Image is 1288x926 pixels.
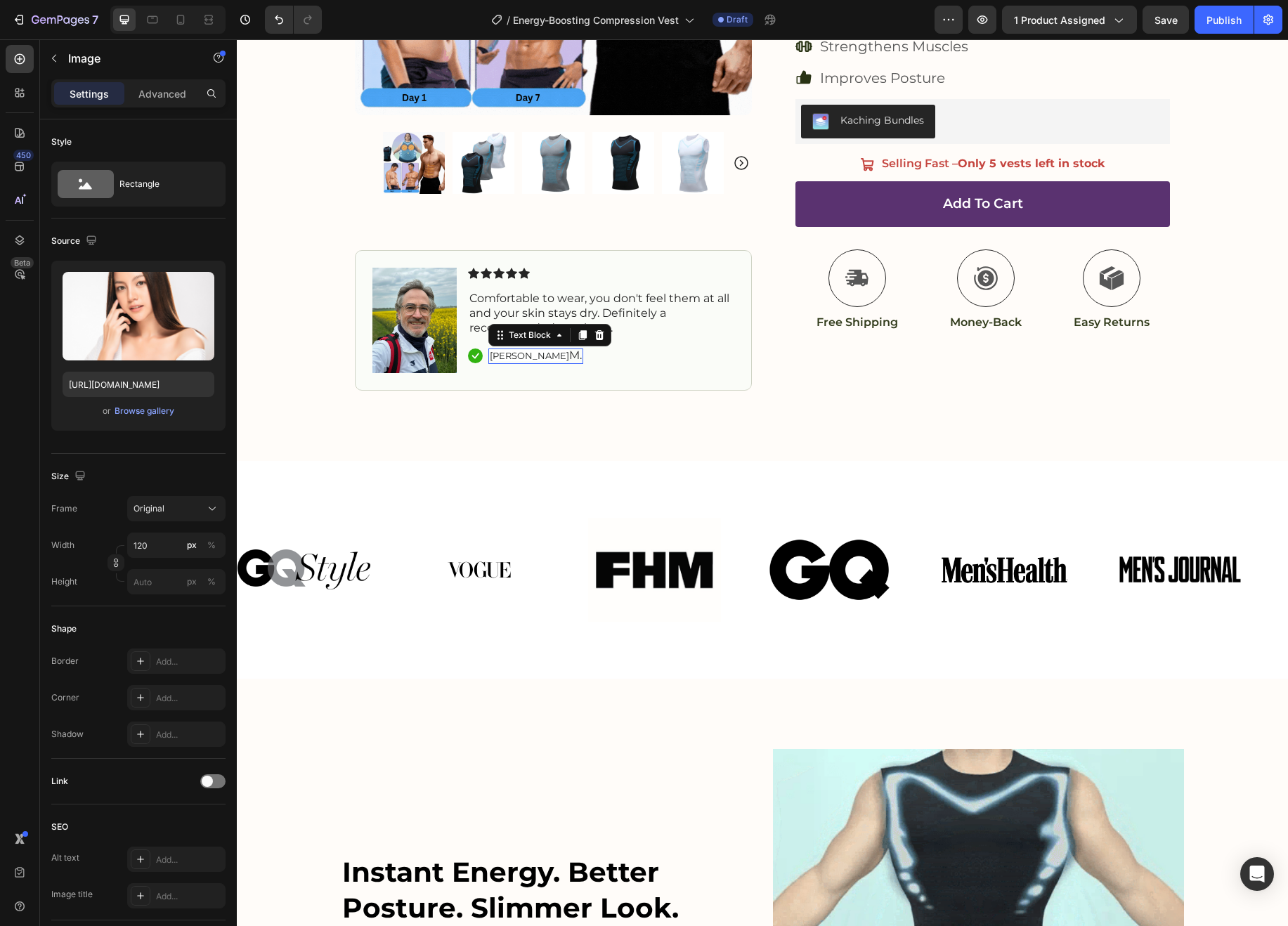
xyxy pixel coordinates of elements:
span: Original [134,502,164,515]
div: Kaching Bundles [604,74,687,89]
div: px [187,575,197,588]
div: Border [51,655,79,667]
img: gempages_578359433361359376-d01593fd-614b-46ec-b6f3-b8c3f2844252.png [136,228,220,334]
div: Add... [156,729,222,741]
div: Link [51,775,68,788]
div: Shape [51,622,77,635]
span: 1 product assigned [1014,13,1105,27]
div: Text Block [269,289,317,302]
div: Browse gallery [115,405,174,417]
div: Add... [156,656,222,668]
p: Free Shipping [580,276,661,291]
div: Add... [156,854,222,866]
div: Undo/Redo [265,6,322,34]
button: Kaching Bundles [564,65,698,99]
span: Energy-Boosting Compression Vest [513,13,679,27]
p: Money-Back [713,276,785,291]
button: Original [127,496,226,521]
img: [object Object] [351,478,484,582]
label: Height [51,575,77,588]
button: 1 product assigned [1002,6,1137,34]
span: / [507,13,510,27]
label: Frame [51,502,77,515]
button: Add to cart [559,142,933,188]
div: Publish [1206,13,1242,27]
div: px [187,539,197,552]
div: Add to cart [706,156,786,174]
input: px% [127,569,226,594]
p: Comfortable to wear, you don't feel them at all and your skin stays dry. Definitely a recommended... [233,252,496,296]
label: Width [51,539,74,552]
input: px% [127,533,226,558]
div: Beta [11,257,34,268]
button: Save [1143,6,1189,34]
p: Improves Posture [583,28,847,49]
button: Publish [1195,6,1254,34]
p: Advanced [138,86,186,101]
div: Rich Text Editor. Editing area: main [231,251,497,297]
div: Shadow [51,728,84,741]
div: Open Intercom Messenger [1240,857,1274,891]
p: 7 [92,11,98,28]
div: Source [51,232,100,251]
button: px [203,537,220,554]
button: 7 [6,6,105,34]
p: Settings [70,86,109,101]
img: gempages_578359433361359376-de486de4-784a-4fa5-ab7f-e7ccd167c5ba.png [877,509,1010,552]
img: [object Object] [526,464,659,596]
div: Image title [51,888,93,901]
div: Style [51,136,72,148]
div: Add... [156,692,222,705]
button: Browse gallery [114,404,175,418]
strong: Only 5 vests left in stock [721,117,868,131]
p: Easy Returns [837,276,913,291]
button: % [183,537,200,554]
div: 450 [13,150,34,161]
iframe: Design area [237,39,1288,926]
div: Corner [51,691,79,704]
img: KachingBundles.png [575,74,592,91]
p: M. [253,309,345,324]
div: Add... [156,890,222,903]
span: [PERSON_NAME] [253,311,332,322]
p: Image [68,50,188,67]
p: Selling Fast – [645,117,868,132]
button: Carousel Next Arrow [496,115,513,132]
img: [object Object] [210,522,275,539]
div: % [207,539,216,552]
span: Save [1154,14,1178,26]
div: SEO [51,821,68,833]
h2: Instant Energy. Better Posture. Slimmer Look. [104,814,493,887]
div: Size [51,467,89,486]
input: https://example.com/image.jpg [63,372,214,397]
div: % [207,575,216,588]
button: px [203,573,220,590]
span: Draft [727,13,748,26]
div: Alt text [51,852,79,864]
span: or [103,403,111,419]
img: [object Object] [701,516,834,545]
button: % [183,573,200,590]
img: preview-image [63,272,214,360]
img: [object Object] [1,510,134,550]
div: Rectangle [119,168,205,200]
